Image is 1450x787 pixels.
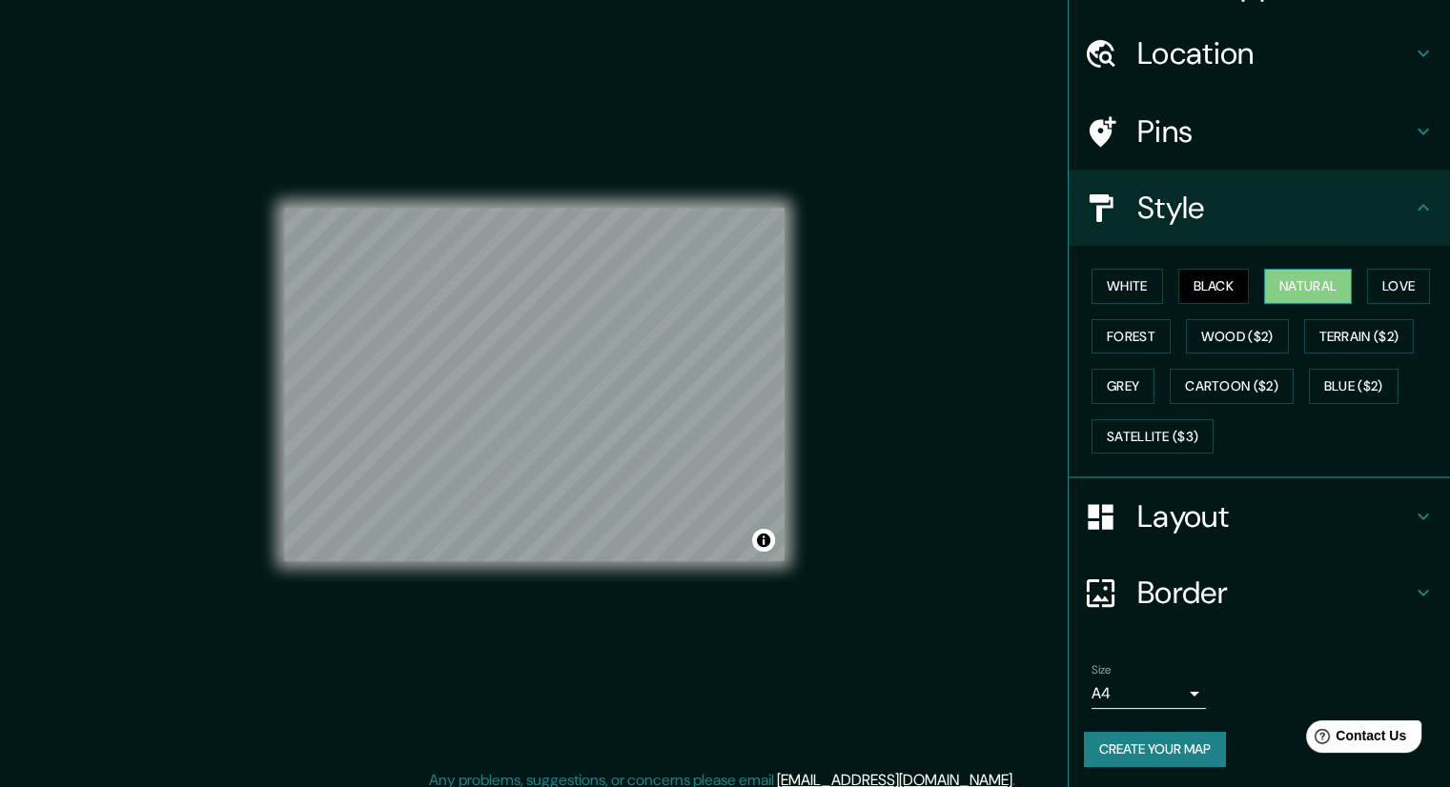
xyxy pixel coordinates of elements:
[1069,478,1450,555] div: Layout
[1309,369,1399,404] button: Blue ($2)
[1092,678,1206,709] div: A4
[1137,497,1412,535] h4: Layout
[1069,15,1450,91] div: Location
[1092,369,1154,404] button: Grey
[1264,269,1352,304] button: Natural
[1069,93,1450,170] div: Pins
[1069,555,1450,631] div: Border
[1367,269,1430,304] button: Love
[1137,112,1412,151] h4: Pins
[1084,732,1226,767] button: Create your map
[1170,369,1294,404] button: Cartoon ($2)
[1137,189,1412,227] h4: Style
[1137,34,1412,72] h4: Location
[1092,662,1112,678] label: Size
[1069,170,1450,246] div: Style
[1092,269,1163,304] button: White
[1178,269,1250,304] button: Black
[1186,319,1289,354] button: Wood ($2)
[752,529,775,552] button: Toggle attribution
[1092,319,1171,354] button: Forest
[1304,319,1415,354] button: Terrain ($2)
[1092,419,1214,454] button: Satellite ($3)
[284,208,785,561] canvas: Map
[1137,574,1412,612] h4: Border
[1280,713,1429,766] iframe: Help widget launcher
